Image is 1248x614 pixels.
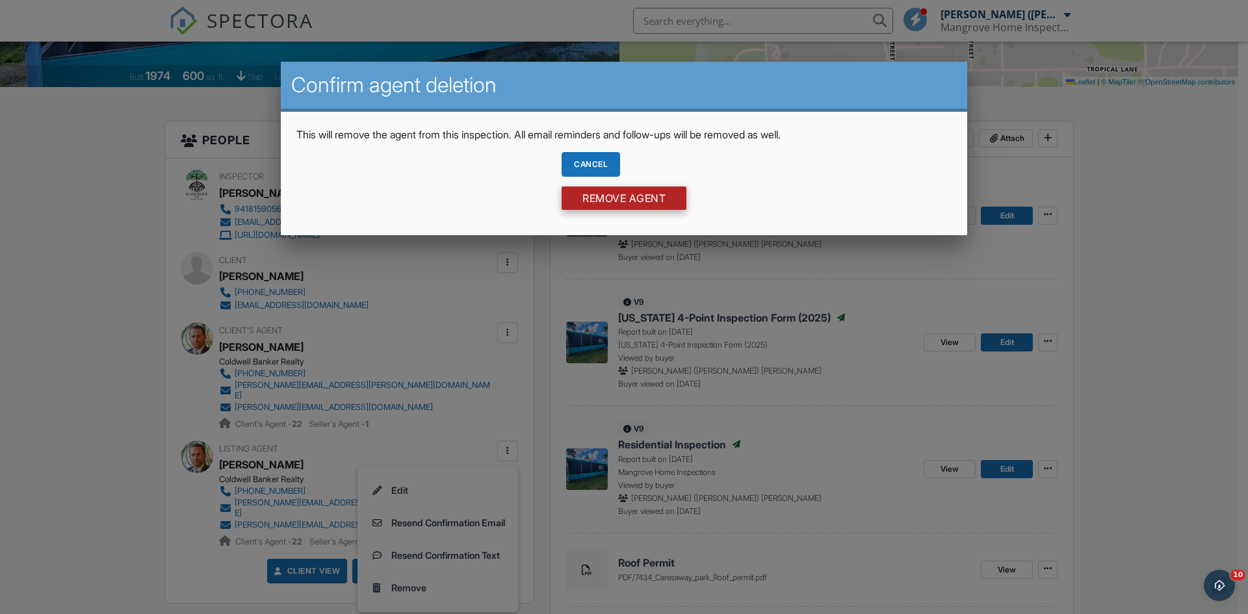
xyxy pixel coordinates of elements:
h2: Confirm agent deletion [291,72,957,98]
span: 10 [1230,570,1245,580]
p: This will remove the agent from this inspection. All email reminders and follow-ups will be remov... [296,127,952,142]
iframe: Intercom live chat [1204,570,1235,601]
div: Cancel [562,152,620,177]
input: Remove Agent [562,186,686,210]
